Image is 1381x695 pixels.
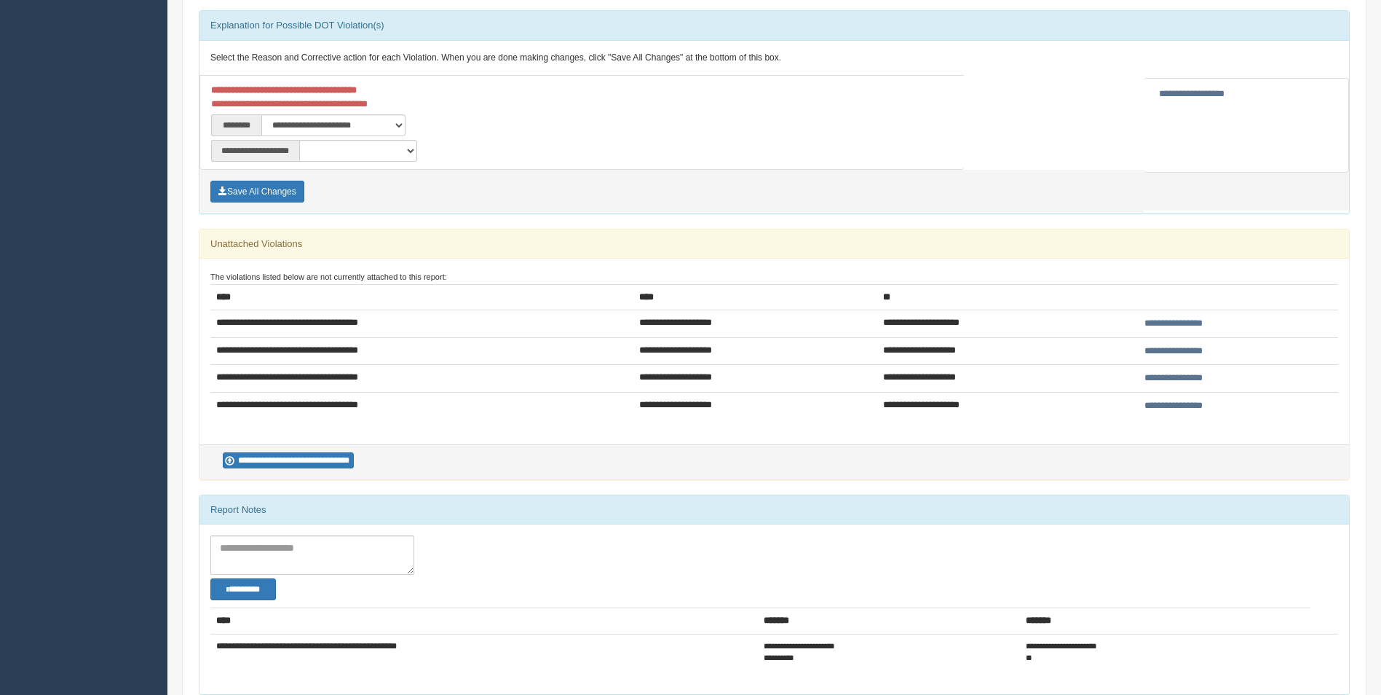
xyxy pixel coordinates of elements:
[210,272,447,281] small: The violations listed below are not currently attached to this report:
[199,495,1349,525] div: Report Notes
[210,578,276,600] button: Change Filter Options
[199,11,1349,40] div: Explanation for Possible DOT Violation(s)
[199,229,1349,259] div: Unattached Violations
[199,41,1349,76] div: Select the Reason and Corrective action for each Violation. When you are done making changes, cli...
[210,181,304,203] button: Save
